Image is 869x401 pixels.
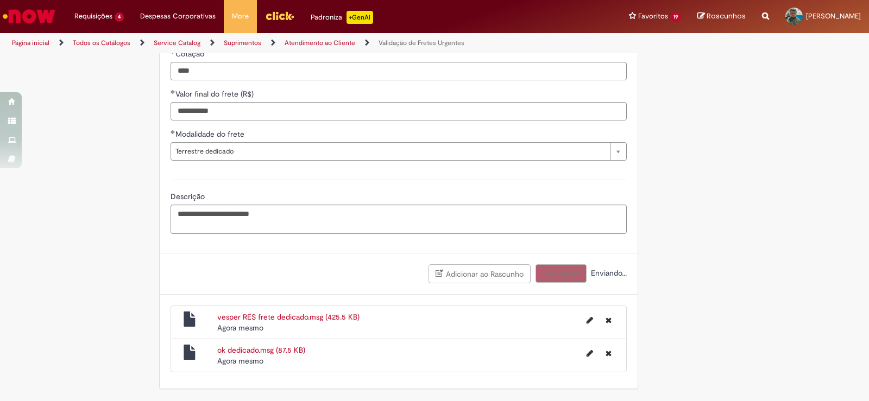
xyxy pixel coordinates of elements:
[599,311,618,329] button: Excluir vesper RES frete dedicado.msg
[285,39,355,47] a: Atendimento ao Cliente
[599,345,618,362] button: Excluir ok dedicado.msg
[171,49,175,54] span: Obrigatório Preenchido
[175,129,247,139] span: Modalidade do frete
[347,11,373,24] p: +GenAi
[74,11,112,22] span: Requisições
[638,11,668,22] span: Favoritos
[589,268,627,278] span: Enviando...
[175,89,256,99] span: Valor final do frete (R$)
[171,62,627,80] input: Cotação
[73,39,130,47] a: Todos os Catálogos
[171,192,207,201] span: Descrição
[217,323,263,333] time: 30/09/2025 12:52:56
[224,39,261,47] a: Suprimentos
[670,12,681,22] span: 19
[171,130,175,134] span: Obrigatório Preenchido
[1,5,57,27] img: ServiceNow
[311,11,373,24] div: Padroniza
[171,90,175,94] span: Obrigatório Preenchido
[171,102,627,120] input: Valor final do frete (R$)
[217,312,360,322] a: vesper RES frete dedicado.msg (425.5 KB)
[140,11,216,22] span: Despesas Corporativas
[154,39,200,47] a: Service Catalog
[175,143,604,160] span: Terrestre dedicado
[12,39,49,47] a: Página inicial
[580,311,600,329] button: Editar nome de arquivo vesper RES frete dedicado.msg
[175,49,206,59] span: Cotação
[806,11,861,21] span: [PERSON_NAME]
[115,12,124,22] span: 4
[8,33,571,53] ul: Trilhas de página
[217,323,263,333] span: Agora mesmo
[707,11,746,21] span: Rascunhos
[265,8,294,24] img: click_logo_yellow_360x200.png
[217,345,305,355] a: ok dedicado.msg (87.5 KB)
[232,11,249,22] span: More
[697,11,746,22] a: Rascunhos
[379,39,464,47] a: Validação de Fretes Urgentes
[171,205,627,234] textarea: Descrição
[580,345,600,362] button: Editar nome de arquivo ok dedicado.msg
[217,356,263,366] span: Agora mesmo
